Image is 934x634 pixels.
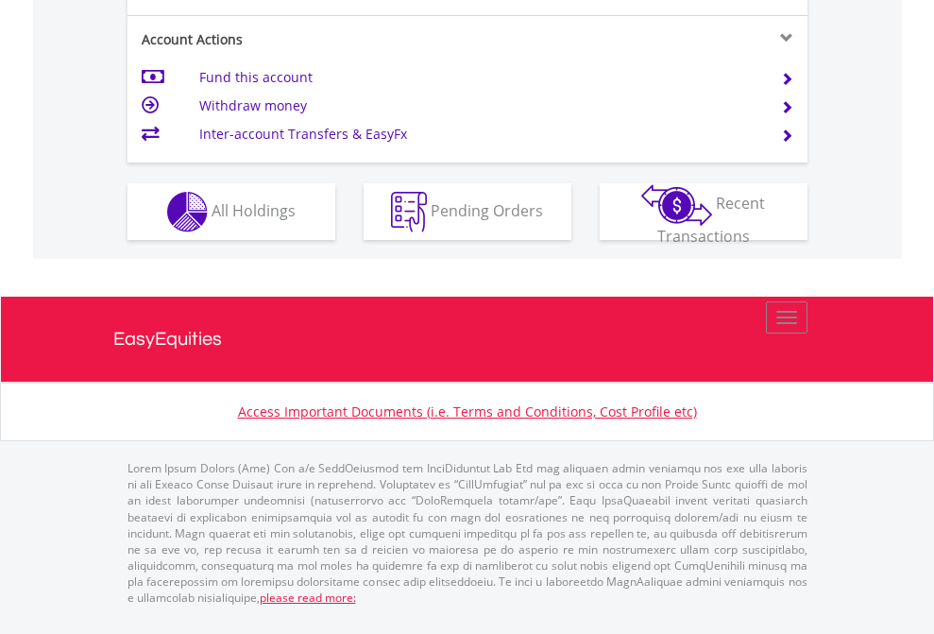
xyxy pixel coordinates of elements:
[167,192,208,232] img: holdings-wht.png
[260,590,356,606] a: please read more:
[199,120,757,148] td: Inter-account Transfers & EasyFx
[127,183,335,240] button: All Holdings
[127,460,807,606] p: Lorem Ipsum Dolors (Ame) Con a/e SeddOeiusmod tem InciDiduntut Lab Etd mag aliquaen admin veniamq...
[600,183,807,240] button: Recent Transactions
[391,192,427,232] img: pending_instructions-wht.png
[641,184,712,226] img: transactions-zar-wht.png
[199,63,757,92] td: Fund this account
[364,183,571,240] button: Pending Orders
[199,92,757,120] td: Withdraw money
[431,199,543,220] span: Pending Orders
[113,297,822,382] a: EasyEquities
[212,199,296,220] span: All Holdings
[238,403,697,420] a: Access Important Documents (i.e. Terms and Conditions, Cost Profile etc)
[127,30,467,49] div: Account Actions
